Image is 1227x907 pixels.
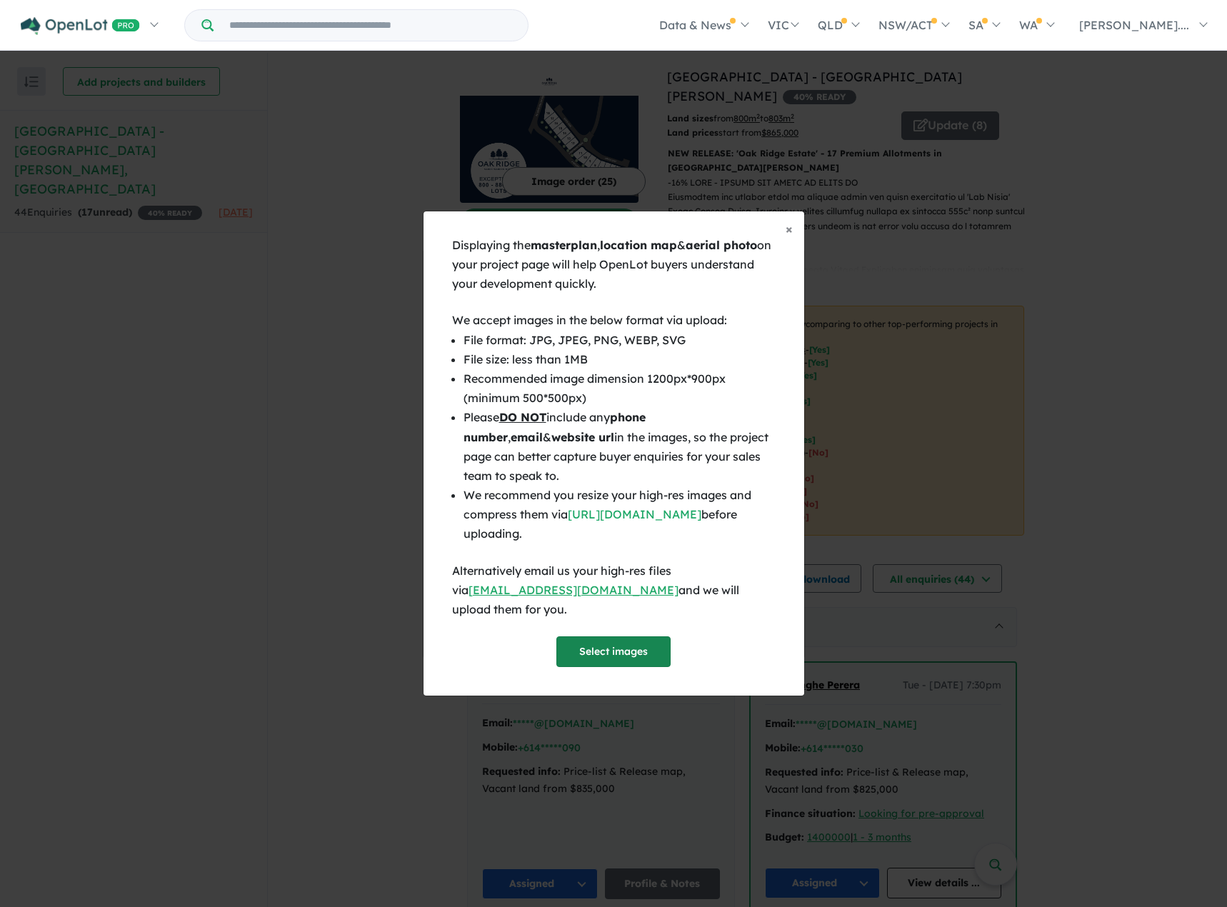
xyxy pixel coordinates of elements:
[600,238,677,252] b: location map
[786,221,793,237] span: ×
[556,636,671,667] button: Select images
[464,369,776,408] li: Recommended image dimension 1200px*900px (minimum 500*500px)
[531,238,597,252] b: masterplan
[511,430,543,444] b: email
[464,486,776,544] li: We recommend you resize your high-res images and compress them via before uploading.
[464,408,776,486] li: Please include any , & in the images, so the project page can better capture buyer enquiries for ...
[464,410,646,444] b: phone number
[1079,18,1189,32] span: [PERSON_NAME]....
[499,410,546,424] u: DO NOT
[21,17,140,35] img: Openlot PRO Logo White
[464,331,776,350] li: File format: JPG, JPEG, PNG, WEBP, SVG
[452,561,776,620] div: Alternatively email us your high-res files via and we will upload them for you.
[452,311,776,330] div: We accept images in the below format via upload:
[469,583,678,597] a: [EMAIL_ADDRESS][DOMAIN_NAME]
[216,10,525,41] input: Try estate name, suburb, builder or developer
[452,236,776,294] div: Displaying the , & on your project page will help OpenLot buyers understand your development quic...
[568,507,701,521] a: [URL][DOMAIN_NAME]
[464,350,776,369] li: File size: less than 1MB
[551,430,614,444] b: website url
[686,238,757,252] b: aerial photo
